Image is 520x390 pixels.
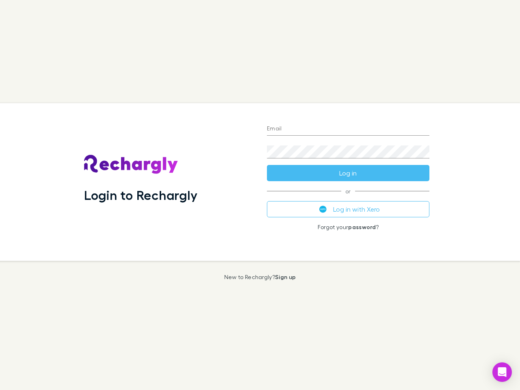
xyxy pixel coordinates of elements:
div: Open Intercom Messenger [492,362,512,382]
button: Log in with Xero [267,201,429,217]
p: New to Rechargly? [224,274,296,280]
img: Xero's logo [319,206,327,213]
img: Rechargly's Logo [84,155,178,174]
a: Sign up [275,273,296,280]
a: password [348,223,376,230]
p: Forgot your ? [267,224,429,230]
button: Log in [267,165,429,181]
h1: Login to Rechargly [84,187,197,203]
